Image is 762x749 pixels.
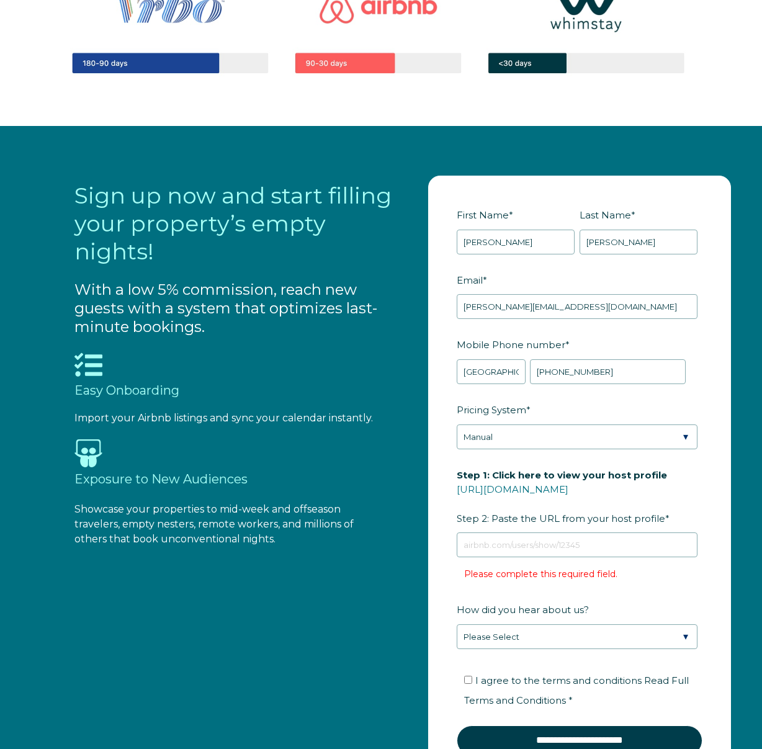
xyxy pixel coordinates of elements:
[74,280,377,336] span: With a low 5% commission, reach new guests with a system that optimizes last-minute bookings.
[457,532,697,557] input: airbnb.com/users/show/12345
[457,483,568,495] a: [URL][DOMAIN_NAME]
[457,271,483,290] span: Email
[457,465,667,485] span: Step 1: Click here to view your host profile
[74,383,179,398] span: Easy Onboarding
[74,472,248,487] span: Exposure to New Audiences
[457,465,667,528] span: Step 2: Paste the URL from your host profile
[74,503,354,545] span: Showcase your properties to mid-week and offseason travelers, empty nesters, remote workers, and ...
[464,568,617,580] label: Please complete this required field.
[457,400,526,419] span: Pricing System
[464,675,689,706] span: I agree to the terms and conditions
[74,412,373,424] span: Import your Airbnb listings and sync your calendar instantly.
[457,335,565,354] span: Mobile Phone number
[464,676,472,684] input: I agree to the terms and conditions Read Full Terms and Conditions *
[580,205,631,225] span: Last Name
[74,182,392,265] span: Sign up now and start filling your property’s empty nights!
[457,600,589,619] span: How did you hear about us?
[457,205,509,225] span: First Name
